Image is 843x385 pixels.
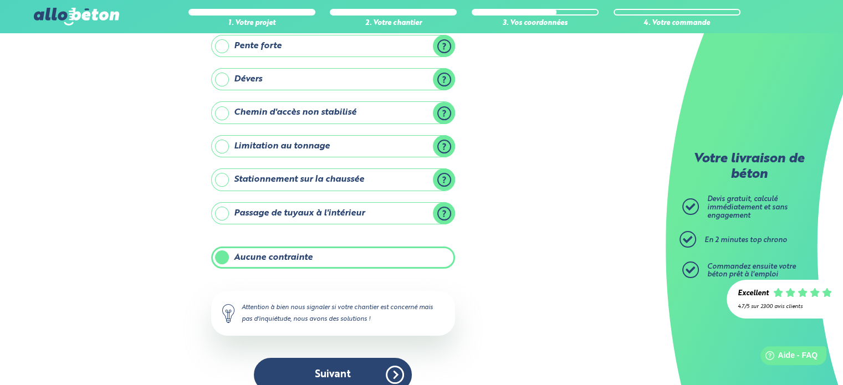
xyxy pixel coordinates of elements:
[472,19,599,28] div: 3. Vos coordonnées
[330,19,457,28] div: 2. Votre chantier
[211,168,455,191] label: Stationnement sur la chaussée
[211,68,455,90] label: Dévers
[188,19,315,28] div: 1. Votre projet
[211,202,455,224] label: Passage de tuyaux à l'intérieur
[211,291,455,335] div: Attention à bien nous signaler si votre chantier est concerné mais pas d'inquiétude, nous avons d...
[34,8,119,25] img: allobéton
[744,342,831,373] iframe: Help widget launcher
[614,19,740,28] div: 4. Votre commande
[211,247,455,269] label: Aucune contrainte
[211,135,455,157] label: Limitation au tonnage
[211,101,455,124] label: Chemin d'accès non stabilisé
[211,35,455,57] label: Pente forte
